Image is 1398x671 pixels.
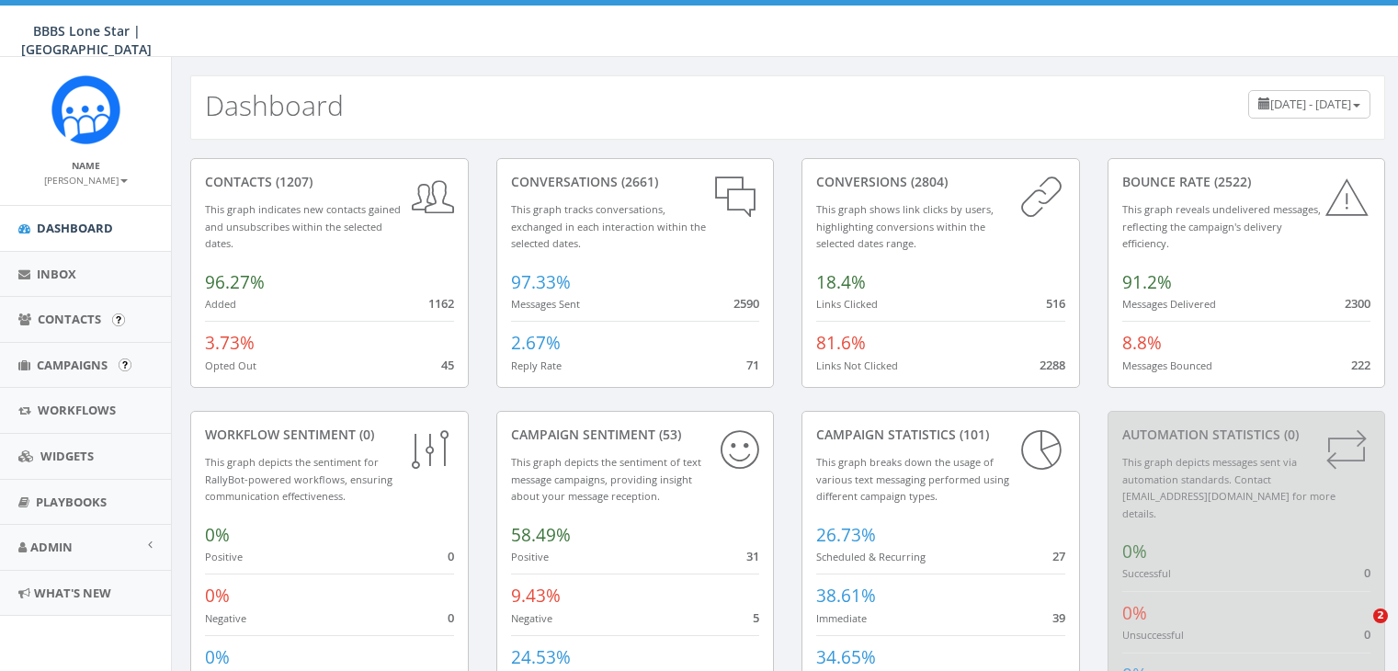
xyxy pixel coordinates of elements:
span: 2300 [1345,295,1370,312]
span: 31 [746,548,759,564]
small: This graph breaks down the usage of various text messaging performed using different campaign types. [816,455,1009,503]
span: 0 [1364,564,1370,581]
div: conversations [511,173,760,191]
div: Bounce Rate [1122,173,1371,191]
span: 18.4% [816,270,866,294]
span: Playbooks [36,494,107,510]
div: Workflow Sentiment [205,426,454,444]
small: [PERSON_NAME] [44,174,128,187]
span: 2288 [1040,357,1065,373]
div: Campaign Sentiment [511,426,760,444]
span: 81.6% [816,331,866,355]
span: (1207) [272,173,313,190]
span: 58.49% [511,523,571,547]
small: Unsuccessful [1122,628,1184,642]
div: Automation Statistics [1122,426,1371,444]
small: This graph depicts messages sent via automation standards. Contact [EMAIL_ADDRESS][DOMAIN_NAME] f... [1122,455,1335,520]
span: 0% [205,645,230,669]
small: Messages Delivered [1122,297,1216,311]
span: 91.2% [1122,270,1172,294]
span: Contacts [38,311,101,327]
div: conversions [816,173,1065,191]
span: 2.67% [511,331,561,355]
small: Links Not Clicked [816,358,898,372]
span: 0% [205,523,230,547]
span: 26.73% [816,523,876,547]
span: 0% [205,584,230,608]
small: Messages Sent [511,297,580,311]
small: Name [72,159,100,172]
span: Campaigns [37,357,108,373]
small: Successful [1122,566,1171,580]
span: 0 [448,548,454,564]
input: Submit [119,358,131,371]
small: Scheduled & Recurring [816,550,926,563]
span: (0) [1280,426,1299,443]
small: Positive [205,550,243,563]
span: 5 [753,609,759,626]
span: Workflows [38,402,116,418]
small: Opted Out [205,358,256,372]
small: This graph reveals undelivered messages, reflecting the campaign's delivery efficiency. [1122,202,1321,250]
span: 0 [448,609,454,626]
span: 39 [1052,609,1065,626]
h2: Dashboard [205,90,344,120]
div: Campaign Statistics [816,426,1065,444]
iframe: Intercom live chat [1335,608,1380,653]
span: (53) [655,426,681,443]
span: Inbox [37,266,76,282]
span: (2804) [907,173,948,190]
span: What's New [34,585,111,601]
span: 24.53% [511,645,571,669]
span: 97.33% [511,270,571,294]
span: 96.27% [205,270,265,294]
span: 2 [1373,608,1388,623]
small: This graph shows link clicks by users, highlighting conversions within the selected dates range. [816,202,994,250]
small: Messages Bounced [1122,358,1212,372]
span: 9.43% [511,584,561,608]
span: 38.61% [816,584,876,608]
span: 3.73% [205,331,255,355]
small: This graph depicts the sentiment for RallyBot-powered workflows, ensuring communication effective... [205,455,392,503]
small: Immediate [816,611,867,625]
span: 0% [1122,540,1147,563]
span: 27 [1052,548,1065,564]
span: 0% [1122,601,1147,625]
span: BBBS Lone Star | [GEOGRAPHIC_DATA] [21,22,152,58]
span: Admin [30,539,73,555]
small: Reply Rate [511,358,562,372]
small: Positive [511,550,549,563]
span: Widgets [40,448,94,464]
small: Added [205,297,236,311]
span: Dashboard [37,220,113,236]
small: This graph indicates new contacts gained and unsubscribes within the selected dates. [205,202,401,250]
small: Negative [205,611,246,625]
span: 222 [1351,357,1370,373]
span: 1162 [428,295,454,312]
small: This graph depicts the sentiment of text message campaigns, providing insight about your message ... [511,455,701,503]
span: [DATE] - [DATE] [1270,96,1351,112]
img: Rally_Corp_Icon.png [51,75,120,144]
span: 34.65% [816,645,876,669]
span: (101) [956,426,989,443]
small: This graph tracks conversations, exchanged in each interaction within the selected dates. [511,202,706,250]
span: 71 [746,357,759,373]
a: [PERSON_NAME] [44,171,128,188]
span: 8.8% [1122,331,1162,355]
span: 45 [441,357,454,373]
small: Links Clicked [816,297,878,311]
span: 516 [1046,295,1065,312]
small: Negative [511,611,552,625]
span: (2661) [618,173,658,190]
span: (0) [356,426,374,443]
span: (2522) [1210,173,1251,190]
input: Submit [112,313,125,326]
span: 2590 [733,295,759,312]
div: contacts [205,173,454,191]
